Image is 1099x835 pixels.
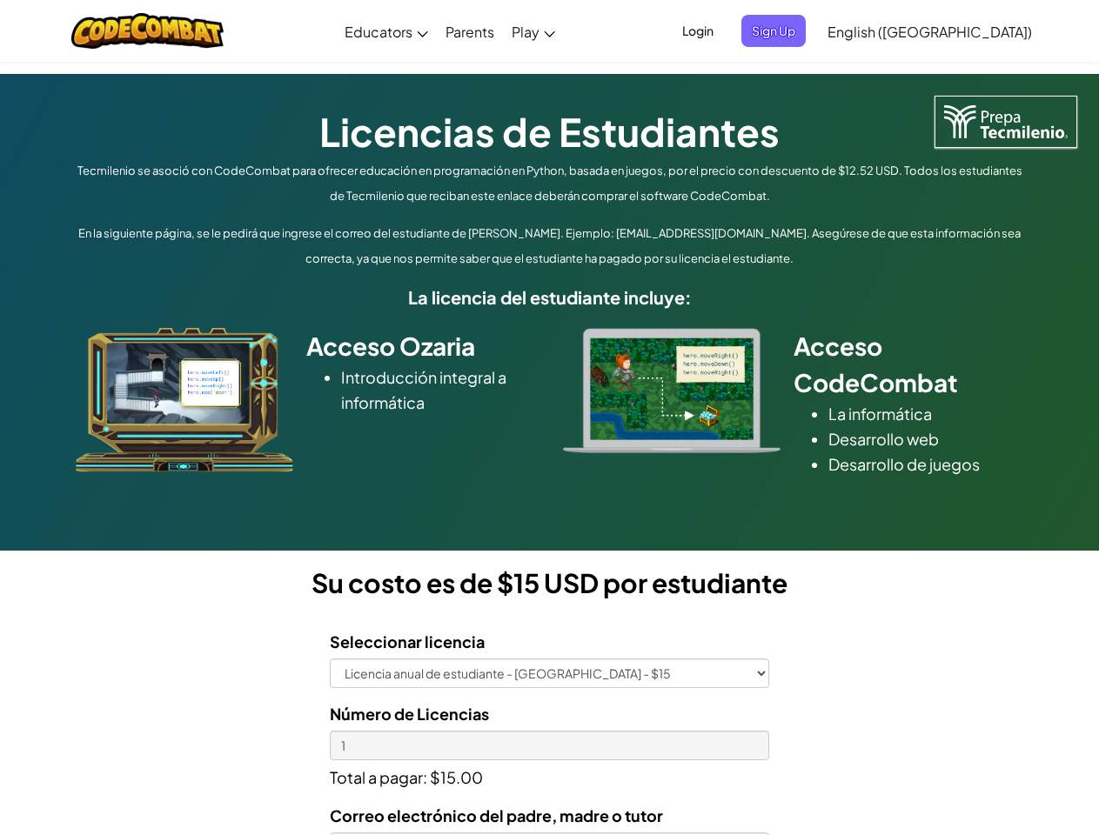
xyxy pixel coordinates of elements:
[330,803,663,828] label: Correo electrónico del padre, madre o tutor
[437,8,503,55] a: Parents
[71,104,1029,158] h1: Licencias de Estudiantes
[71,158,1029,209] p: Tecmilenio se asoció con CodeCombat para ofrecer educación en programación en Python, basada en j...
[71,13,224,49] img: CodeCombat logo
[503,8,564,55] a: Play
[330,760,769,790] p: Total a pagar: $15.00
[828,401,1024,426] li: La informática
[336,8,437,55] a: Educators
[76,328,293,472] img: ozaria_acodus.png
[672,15,724,47] button: Login
[563,328,781,453] img: type_real_code.png
[828,451,1024,477] li: Desarrollo de juegos
[512,23,539,41] span: Play
[741,15,806,47] button: Sign Up
[71,284,1029,311] h5: La licencia del estudiante incluye:
[330,701,489,726] label: Número de Licencias
[71,221,1029,271] p: En la siguiente página, se le pedirá que ingrese el correo del estudiante de [PERSON_NAME]. Ejemp...
[794,328,1024,401] h2: Acceso CodeCombat
[330,629,485,654] label: Seleccionar licencia
[306,328,537,364] h2: Acceso Ozaria
[341,364,537,415] li: Introducción integral a informática
[828,426,1024,451] li: Desarrollo web
[935,96,1077,148] img: Tecmilenio logo
[828,23,1032,41] span: English ([GEOGRAPHIC_DATA])
[345,23,412,41] span: Educators
[819,8,1041,55] a: English ([GEOGRAPHIC_DATA])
